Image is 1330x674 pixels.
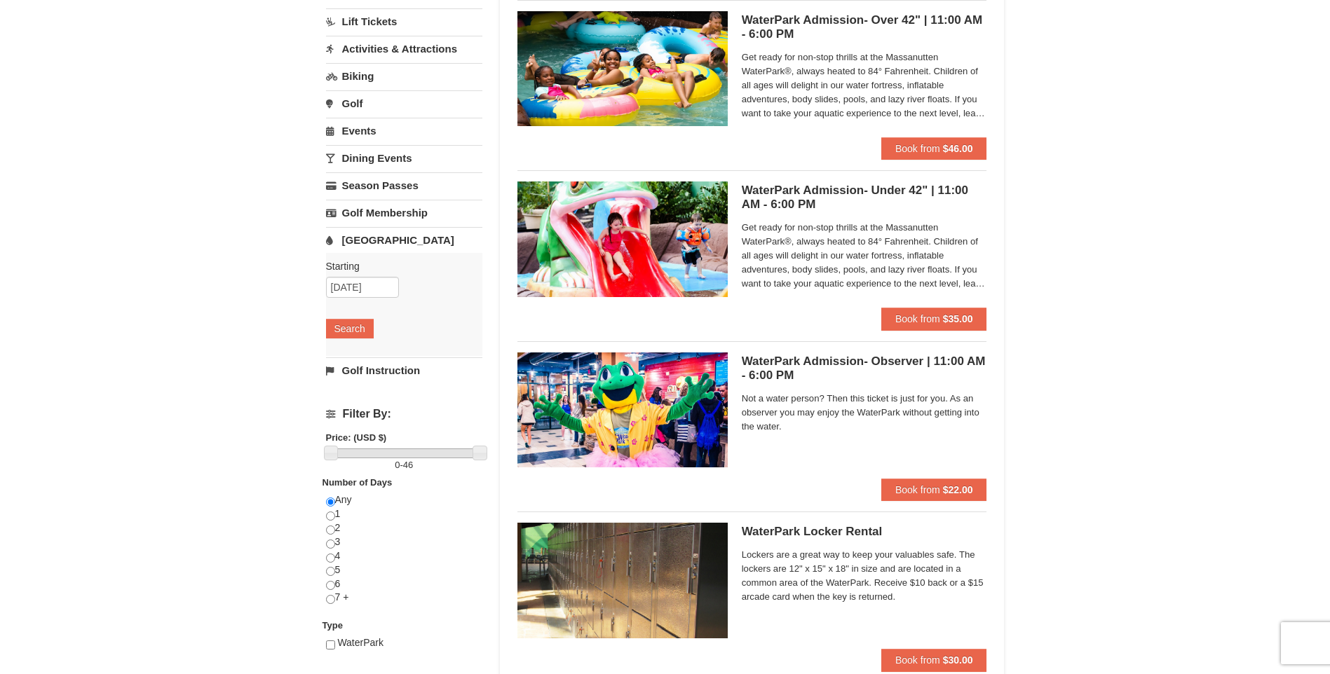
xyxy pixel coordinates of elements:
h5: WaterPark Admission- Observer | 11:00 AM - 6:00 PM [742,355,987,383]
img: 6619917-1005-d92ad057.png [517,523,728,638]
span: Get ready for non-stop thrills at the Massanutten WaterPark®, always heated to 84° Fahrenheit. Ch... [742,50,987,121]
button: Book from $35.00 [881,308,987,330]
span: Lockers are a great way to keep your valuables safe. The lockers are 12" x 15" x 18" in size and ... [742,548,987,604]
strong: $46.00 [943,143,973,154]
button: Book from $22.00 [881,479,987,501]
span: WaterPark [337,637,384,648]
h5: WaterPark Admission- Under 42" | 11:00 AM - 6:00 PM [742,184,987,212]
h4: Filter By: [326,408,482,420]
img: 6619917-1559-aba4c162.jpg [517,11,728,126]
img: 6619917-584-7d606bb4.jpg [517,181,728,296]
span: Book from [895,143,940,154]
a: Events [326,118,482,144]
strong: Price: (USD $) [326,432,387,443]
strong: Type [323,620,343,631]
a: Golf [326,90,482,116]
a: Golf Instruction [326,357,482,383]
button: Book from $30.00 [881,649,987,671]
span: Book from [895,654,940,666]
strong: $30.00 [943,654,973,666]
strong: $22.00 [943,484,973,495]
span: Get ready for non-stop thrills at the Massanutten WaterPark®, always heated to 84° Fahrenheit. Ch... [742,221,987,291]
a: Activities & Attractions [326,36,482,62]
div: Any 1 2 3 4 5 6 7 + [326,493,482,619]
span: Not a water person? Then this ticket is just for you. As an observer you may enjoy the WaterPark ... [742,392,987,434]
span: Book from [895,484,940,495]
h5: WaterPark Admission- Over 42" | 11:00 AM - 6:00 PM [742,13,987,41]
a: [GEOGRAPHIC_DATA] [326,227,482,253]
a: Lift Tickets [326,8,482,34]
a: Golf Membership [326,200,482,226]
a: Season Passes [326,172,482,198]
strong: $35.00 [943,313,973,324]
button: Search [326,319,374,338]
span: Book from [895,313,940,324]
img: 6619917-1586-4b340caa.jpg [517,352,728,467]
span: 46 [403,460,413,470]
a: Biking [326,63,482,89]
button: Book from $46.00 [881,137,987,160]
label: Starting [326,259,472,273]
a: Dining Events [326,145,482,171]
span: 0 [395,460,400,470]
label: - [326,458,482,472]
h5: WaterPark Locker Rental [742,525,987,539]
strong: Number of Days [323,477,393,488]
